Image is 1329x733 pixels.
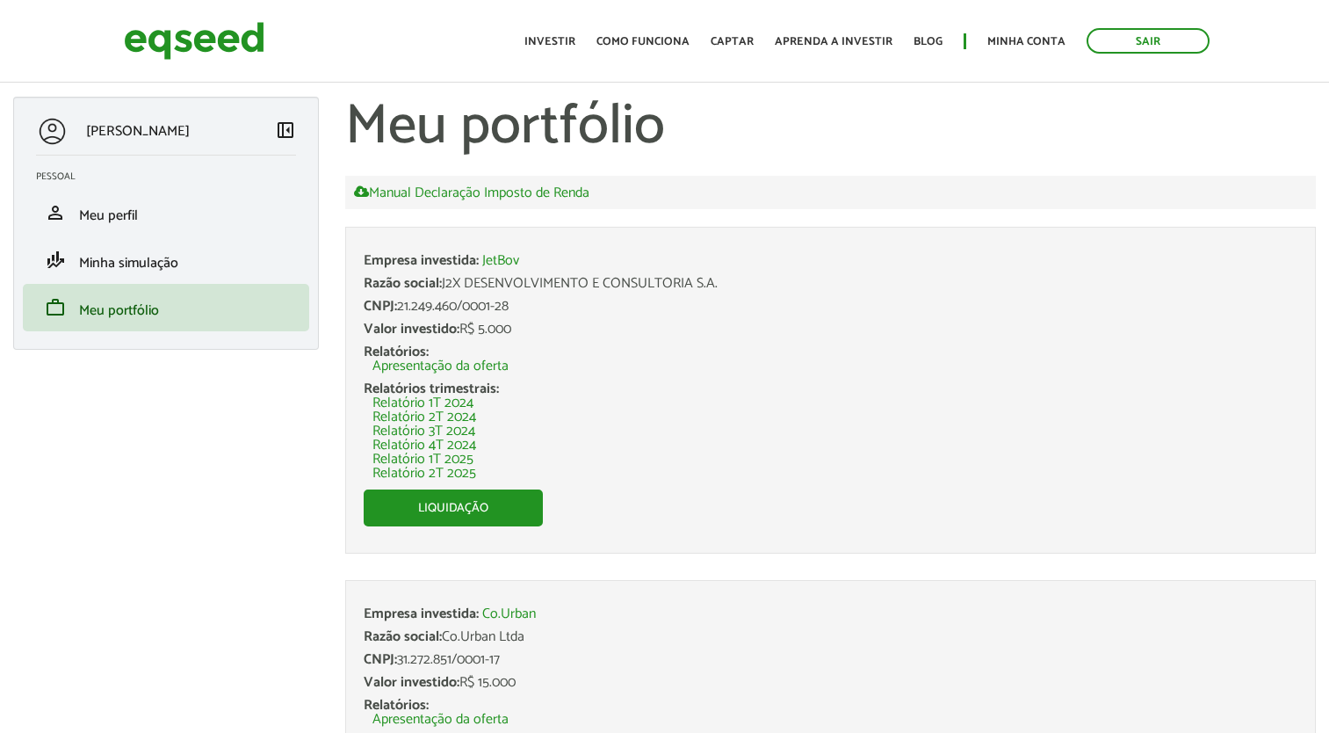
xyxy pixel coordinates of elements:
[364,294,397,318] span: CNPJ:
[364,671,459,694] span: Valor investido:
[372,410,476,425] a: Relatório 2T 2024
[36,202,296,223] a: personMeu perfil
[372,713,509,727] a: Apresentação da oferta
[364,300,1297,314] div: 21.249.460/0001-28
[364,323,1297,337] div: R$ 5.000
[364,377,499,401] span: Relatórios trimestrais:
[364,277,1297,291] div: J2X DESENVOLVIMENTO E CONSULTORIA S.A.
[345,97,1316,158] h1: Meu portfólio
[1087,28,1210,54] a: Sair
[372,396,473,410] a: Relatório 1T 2024
[275,120,296,144] a: Colapsar menu
[364,676,1297,690] div: R$ 15.000
[482,254,519,268] a: JetBov
[482,607,536,621] a: Co.Urban
[45,297,66,318] span: work
[364,630,1297,644] div: Co.Urban Ltda
[364,625,442,649] span: Razão social:
[23,236,309,284] li: Minha simulação
[364,340,429,364] span: Relatórios:
[596,36,690,47] a: Como funciona
[364,317,459,341] span: Valor investido:
[775,36,892,47] a: Aprenda a investir
[124,18,264,64] img: EqSeed
[364,272,442,295] span: Razão social:
[364,693,429,717] span: Relatórios:
[354,185,589,200] a: Manual Declaração Imposto de Renda
[372,439,476,453] a: Relatório 4T 2024
[79,204,138,228] span: Meu perfil
[275,120,296,141] span: left_panel_close
[23,189,309,236] li: Meu perfil
[45,250,66,271] span: finance_mode
[45,202,66,223] span: person
[23,284,309,331] li: Meu portfólio
[711,36,754,47] a: Captar
[364,490,543,526] a: Liquidação
[914,36,943,47] a: Blog
[987,36,1065,47] a: Minha conta
[364,648,397,671] span: CNPJ:
[79,299,159,323] span: Meu portfólio
[524,36,575,47] a: Investir
[79,251,178,275] span: Minha simulação
[86,123,190,140] p: [PERSON_NAME]
[364,602,479,626] span: Empresa investida:
[372,467,476,481] a: Relatório 2T 2025
[36,297,296,318] a: workMeu portfólio
[372,453,473,467] a: Relatório 1T 2025
[364,249,479,272] span: Empresa investida:
[372,359,509,374] a: Apresentação da oferta
[364,653,1297,667] div: 31.272.851/0001-17
[36,250,296,271] a: finance_modeMinha simulação
[372,425,475,439] a: Relatório 3T 2024
[36,171,309,182] h2: Pessoal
